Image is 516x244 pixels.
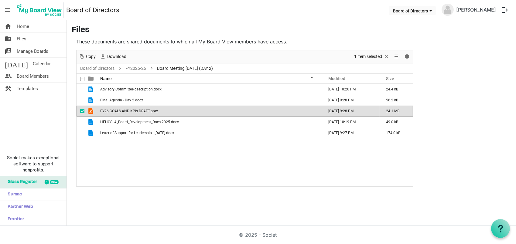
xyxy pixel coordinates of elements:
span: 1 item selected [354,53,383,60]
td: is template cell column header type [84,127,98,138]
td: checkbox [77,117,84,127]
td: HFHGSLA_Board_Development_Docs 2025.docx is template cell column header Name [98,117,322,127]
span: people [5,70,12,82]
td: is template cell column header type [84,117,98,127]
img: no-profile-picture.svg [442,4,454,16]
span: Societ makes exceptional software to support nonprofits. [3,155,64,173]
td: checkbox [77,95,84,106]
span: construction [5,83,12,95]
h3: Files [72,25,511,36]
span: Name [100,76,112,81]
td: August 27, 2025 10:20 PM column header Modified [322,84,380,95]
span: switch_account [5,45,12,57]
td: is template cell column header type [84,95,98,106]
div: Copy [77,50,98,63]
td: checkbox [77,84,84,95]
span: Board Members [17,70,49,82]
button: Selection [353,53,391,60]
a: Board of Directors [79,65,116,72]
span: Calendar [33,58,51,70]
span: Modified [328,76,345,81]
span: Size [386,76,394,81]
div: Download [98,50,128,63]
span: FY26 GOALS AND KPIs DRAFT.pptx [100,109,158,113]
button: logout [498,4,511,16]
td: 49.0 kB is template cell column header Size [380,117,413,127]
td: 24.1 MB is template cell column header Size [380,106,413,117]
td: 56.2 kB is template cell column header Size [380,95,413,106]
span: home [5,20,12,32]
a: © 2025 - Societ [239,232,277,238]
span: Board Meeting [DATE] (DAY 2) [156,65,214,72]
span: Copy [85,53,96,60]
td: August 27, 2025 9:28 PM column header Modified [322,106,380,117]
td: is template cell column header type [84,106,98,117]
span: Final Agenda - Day 2.docx [100,98,143,102]
span: menu [2,4,13,16]
button: Details [403,53,411,60]
td: August 27, 2025 9:27 PM column header Modified [322,127,380,138]
span: Frontier [5,213,24,225]
div: Details [402,50,412,63]
span: Templates [17,83,38,95]
td: 24.4 kB is template cell column header Size [380,84,413,95]
td: August 27, 2025 10:19 PM column header Modified [322,117,380,127]
td: checkbox [77,127,84,138]
span: Files [17,33,26,45]
span: folder_shared [5,33,12,45]
a: Board of Directors [66,4,119,16]
td: 174.0 kB is template cell column header Size [380,127,413,138]
span: Partner Web [5,201,33,213]
button: View dropdownbutton [393,53,400,60]
td: August 27, 2025 9:28 PM column header Modified [322,95,380,106]
a: FY2025-26 [124,65,147,72]
span: Download [107,53,127,60]
div: new [50,180,59,184]
td: Letter of Support for Leadership - August 2025.docx is template cell column header Name [98,127,322,138]
img: My Board View Logo [15,2,64,18]
td: Advisory Committee description.docx is template cell column header Name [98,84,322,95]
span: HFHGSLA_Board_Development_Docs 2025.docx [100,120,179,124]
td: is template cell column header type [84,84,98,95]
span: [DATE] [5,58,28,70]
button: Board of Directors dropdownbutton [389,6,436,15]
span: Manage Boards [17,45,48,57]
button: Download [99,53,128,60]
p: These documents are shared documents to which all My Board View members have access. [76,38,413,45]
span: Sumac [5,188,22,201]
span: Glass Register [5,176,37,188]
td: FY26 GOALS AND KPIs DRAFT.pptx is template cell column header Name [98,106,322,117]
td: Final Agenda - Day 2.docx is template cell column header Name [98,95,322,106]
span: Advisory Committee description.docx [100,87,162,91]
span: Letter of Support for Leadership - [DATE].docx [100,131,174,135]
span: Home [17,20,29,32]
a: My Board View Logo [15,2,66,18]
div: View [391,50,402,63]
a: [PERSON_NAME] [454,4,498,16]
div: Clear selection [352,50,391,63]
td: checkbox [77,106,84,117]
button: Copy [78,53,97,60]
